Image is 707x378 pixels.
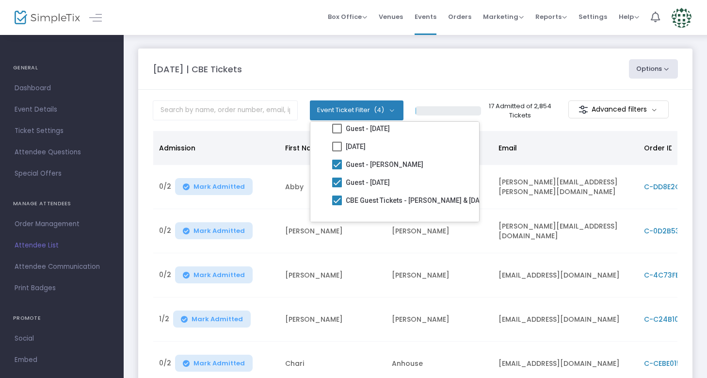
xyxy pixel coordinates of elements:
span: C-C24B10CE-6 [644,314,696,324]
span: Admission [159,143,195,153]
span: 0/2 [159,181,171,196]
span: Event Details [15,103,109,116]
span: CBE Guest Tickets - [PERSON_NAME] & [DATE] [346,195,489,206]
span: Settings [578,4,607,29]
span: Embed [15,354,109,366]
button: Mark Admitted [175,355,253,372]
td: [PERSON_NAME] [386,253,493,297]
span: Venues [379,4,403,29]
span: Mark Admitted [193,227,245,235]
span: Guest - [PERSON_NAME] [346,159,423,170]
td: [PERSON_NAME] [386,209,493,253]
span: Mark Admitted [192,315,243,323]
img: filter [578,105,588,115]
span: Mark Admitted [193,360,245,367]
span: C-DD8E2C05-0 [644,182,697,192]
td: Abby [279,165,386,209]
span: C-4C73FB7A-E [644,270,696,280]
span: Marketing [483,12,524,21]
span: Special Offers [15,167,109,180]
m-panel-title: [DATE] | CBE Tickets [153,63,242,76]
td: [EMAIL_ADDRESS][DOMAIN_NAME] [493,297,638,342]
span: Social [15,332,109,345]
span: 0/2 [159,226,171,240]
span: Attendee Questions [15,146,109,159]
span: Attendee List [15,239,109,252]
span: Guest - [DATE] [346,177,390,188]
button: Mark Admitted [175,222,253,239]
span: Mark Admitted [193,183,245,191]
span: C-CEBE0157-E [644,359,692,368]
span: Guest - [DATE] [346,123,390,134]
span: Reports [535,12,567,21]
h4: MANAGE ATTENDEES [13,194,111,214]
span: Ticket Settings [15,125,109,137]
span: Orders [448,4,471,29]
span: C-0D2B5332-8 [644,226,697,236]
input: Search by name, order number, email, ip address [153,100,298,120]
td: [PERSON_NAME] [279,297,386,342]
button: Mark Admitted [175,266,253,283]
h4: PROMOTE [13,309,111,328]
span: Order Management [15,218,109,230]
td: [EMAIL_ADDRESS][DOMAIN_NAME] [493,253,638,297]
span: [DATE] [346,141,366,152]
span: Dashboard [15,82,109,95]
button: Mark Admitted [175,178,253,195]
span: Email [498,143,517,153]
span: First Name [285,143,322,153]
button: Event Ticket Filter(4) [310,100,403,120]
span: 1/2 [159,314,169,328]
span: 0/2 [159,358,171,372]
span: Help [619,12,639,21]
span: (4) [374,106,384,114]
h4: GENERAL [13,58,111,78]
td: [PERSON_NAME] [279,253,386,297]
span: Events [415,4,436,29]
button: Mark Admitted [173,311,251,328]
td: [PERSON_NAME][EMAIL_ADDRESS][DOMAIN_NAME] [493,209,638,253]
span: Mark Admitted [193,271,245,279]
m-button: Advanced filters [568,100,669,118]
button: Options [629,59,678,79]
span: Order ID [644,143,674,153]
span: Box Office [328,12,367,21]
td: [PERSON_NAME] [279,209,386,253]
span: Print Badges [15,282,109,295]
td: [PERSON_NAME][EMAIL_ADDRESS][PERSON_NAME][DOMAIN_NAME] [493,165,638,209]
span: 0/2 [159,270,171,284]
td: [PERSON_NAME] [386,297,493,342]
span: Attendee Communication [15,261,109,273]
p: 17 Admitted of 2,854 Tickets [485,101,555,120]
